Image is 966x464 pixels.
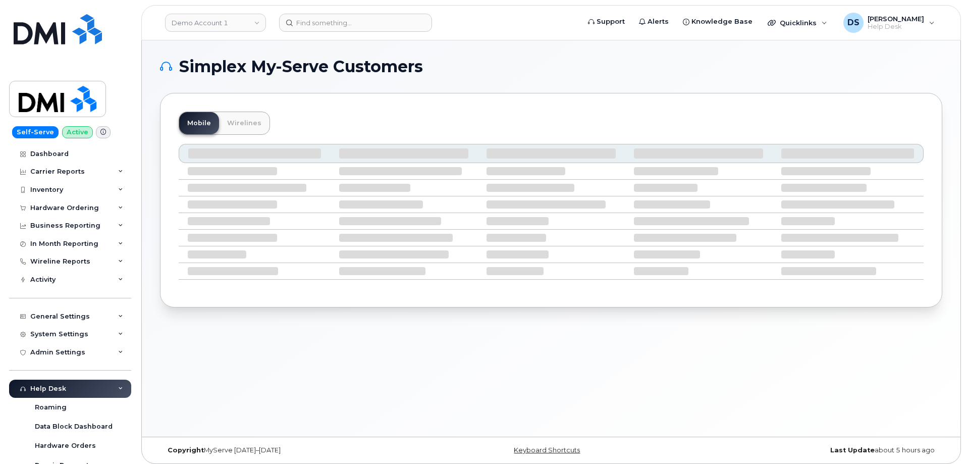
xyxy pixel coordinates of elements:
[681,446,942,454] div: about 5 hours ago
[160,446,421,454] div: MyServe [DATE]–[DATE]
[219,112,270,134] a: Wirelines
[830,446,875,454] strong: Last Update
[179,112,219,134] a: Mobile
[179,59,423,74] span: Simplex My-Serve Customers
[514,446,580,454] a: Keyboard Shortcuts
[168,446,204,454] strong: Copyright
